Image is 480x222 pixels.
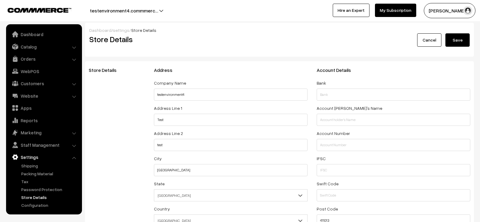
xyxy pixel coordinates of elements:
[131,28,156,33] span: Store Details
[317,139,470,151] input: Account Number
[8,152,80,163] a: Settings
[445,33,470,47] button: Save
[317,89,470,101] input: Bank
[154,80,186,86] label: Company Name
[113,28,129,33] a: settings
[8,41,80,52] a: Catalog
[417,33,441,47] a: Cancel
[89,35,275,44] h2: Store Details
[20,202,80,208] a: Configuration
[154,189,308,201] span: Karnataka
[8,66,80,77] a: WebPOS
[154,105,182,111] label: Address Line 1
[154,139,308,151] input: Address Line2
[20,163,80,169] a: Shipping
[8,6,61,13] a: COMMMERCE
[20,178,80,185] a: Tax
[154,180,165,187] label: State
[20,194,80,200] a: Store Details
[8,103,80,113] a: Apps
[317,206,338,212] label: Post Code
[8,53,80,64] a: Orders
[317,114,470,126] input: Account holder's Name
[317,189,470,201] input: Swift Code
[317,67,358,73] span: Account Details
[8,78,80,89] a: Customers
[20,170,80,177] a: Packing Material
[317,105,382,111] label: Account [PERSON_NAME]'s Name
[154,190,307,201] span: Karnataka
[8,29,80,40] a: Dashboard
[8,127,80,138] a: Marketing
[8,115,80,126] a: Reports
[89,27,470,33] div: / /
[154,155,162,162] label: City
[69,3,179,18] button: testenvironment4.commmerc…
[8,140,80,150] a: Staff Management
[154,114,308,126] input: Address Line1
[89,67,124,73] span: Store Details
[89,28,111,33] a: Dashboard
[463,6,472,15] img: user
[317,155,326,162] label: IFSC
[154,206,170,212] label: Country
[154,67,180,73] span: Address
[333,4,369,17] a: Hire an Expert
[424,3,475,18] button: [PERSON_NAME]
[154,89,308,101] input: Company Name
[154,164,308,176] input: City
[8,8,71,12] img: COMMMERCE
[375,4,416,17] a: My Subscription
[317,130,350,136] label: Account Number
[317,164,470,176] input: IFSC
[20,186,80,193] a: Password Protection
[154,130,183,136] label: Address Line 2
[317,180,339,187] label: Swift Code
[8,90,80,101] a: Website
[317,80,326,86] label: Bank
